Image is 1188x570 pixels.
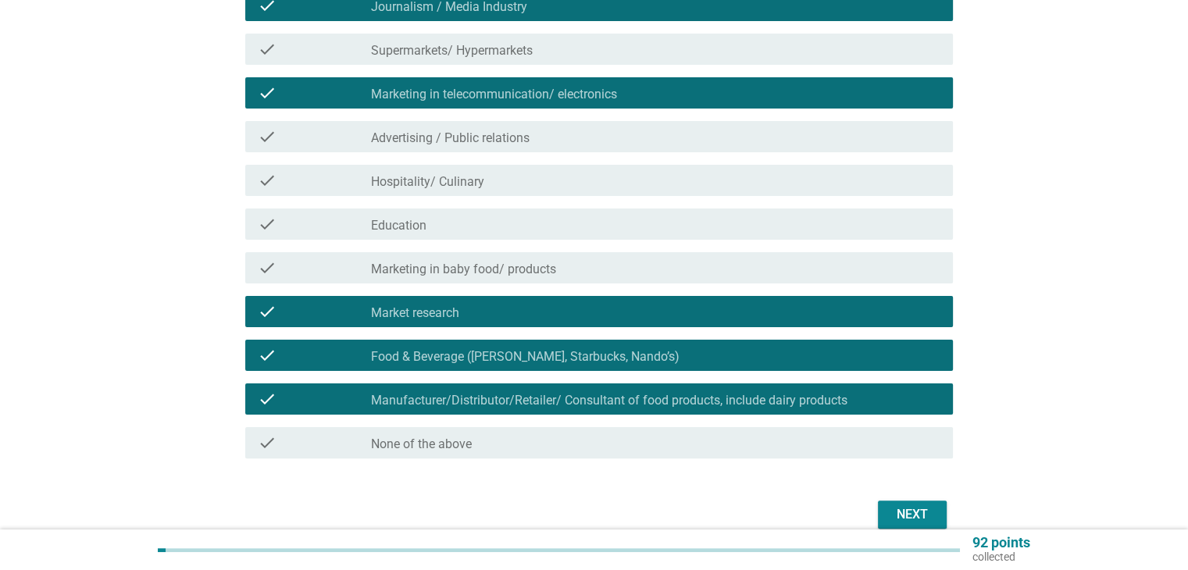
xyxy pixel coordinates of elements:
button: Next [878,501,947,529]
i: check [258,215,276,233]
label: Marketing in telecommunication/ electronics [371,87,617,102]
label: Marketing in baby food/ products [371,262,556,277]
i: check [258,84,276,102]
i: check [258,346,276,365]
label: None of the above [371,436,472,452]
i: check [258,302,276,321]
label: Education [371,218,426,233]
p: 92 points [972,536,1030,550]
div: Next [890,505,934,524]
p: collected [972,550,1030,564]
label: Supermarkets/ Hypermarkets [371,43,533,59]
label: Manufacturer/Distributor/Retailer/ Consultant of food products, include dairy products [371,393,847,408]
i: check [258,390,276,408]
i: check [258,40,276,59]
i: check [258,171,276,190]
i: check [258,258,276,277]
i: check [258,433,276,452]
label: Hospitality/ Culinary [371,174,484,190]
label: Advertising / Public relations [371,130,530,146]
label: Market research [371,305,459,321]
label: Food & Beverage ([PERSON_NAME], Starbucks, Nando’s) [371,349,680,365]
i: check [258,127,276,146]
